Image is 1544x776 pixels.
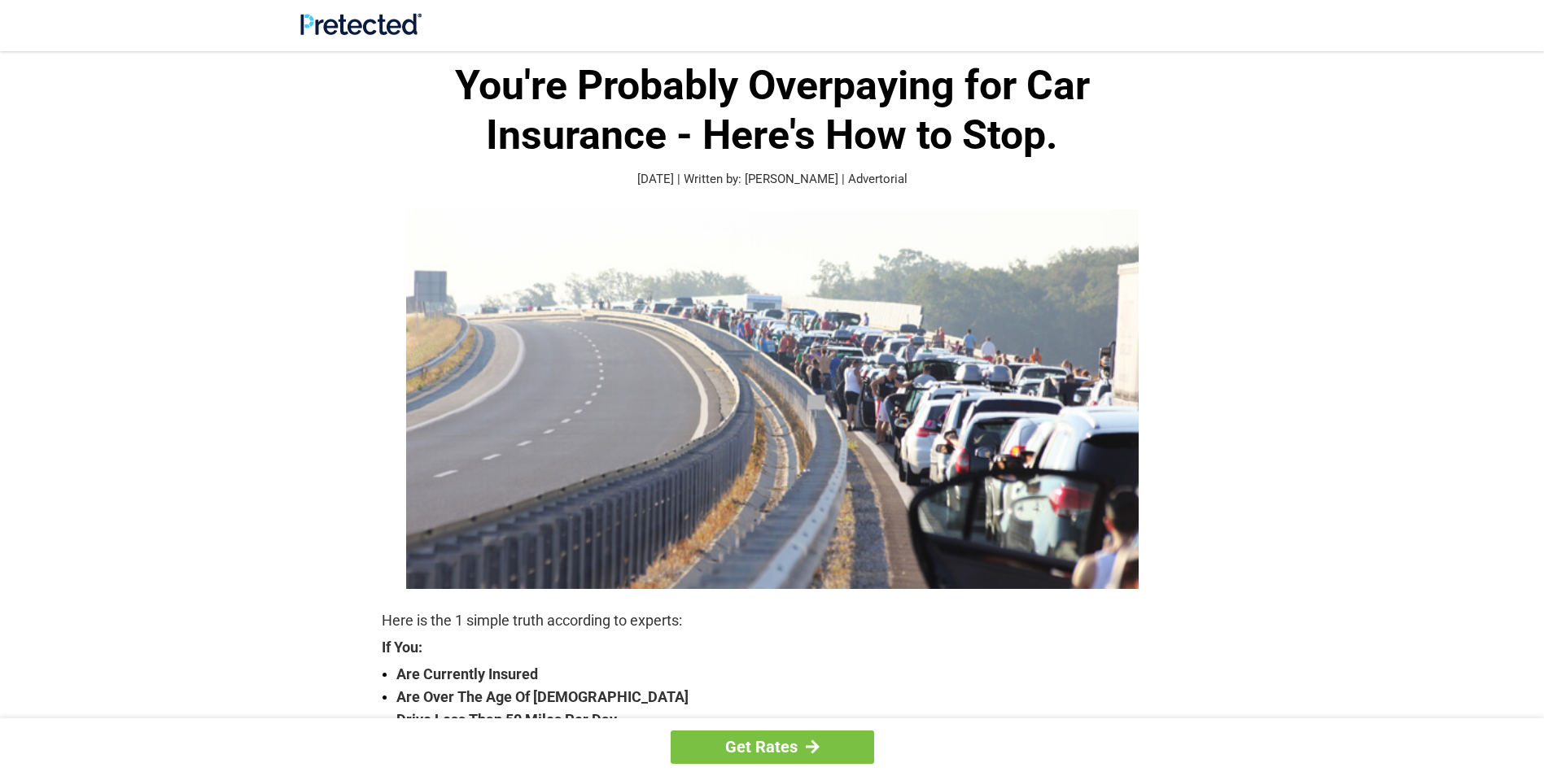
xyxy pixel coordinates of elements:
p: [DATE] | Written by: [PERSON_NAME] | Advertorial [382,170,1163,189]
strong: If You: [382,640,1163,655]
strong: Are Over The Age Of [DEMOGRAPHIC_DATA] [396,686,1163,708]
strong: Drive Less Than 50 Miles Per Day [396,708,1163,731]
a: Site Logo [300,23,422,38]
a: Get Rates [671,730,874,764]
h1: You're Probably Overpaying for Car Insurance - Here's How to Stop. [382,61,1163,160]
strong: Are Currently Insured [396,663,1163,686]
img: Site Logo [300,13,422,35]
p: Here is the 1 simple truth according to experts: [382,609,1163,632]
